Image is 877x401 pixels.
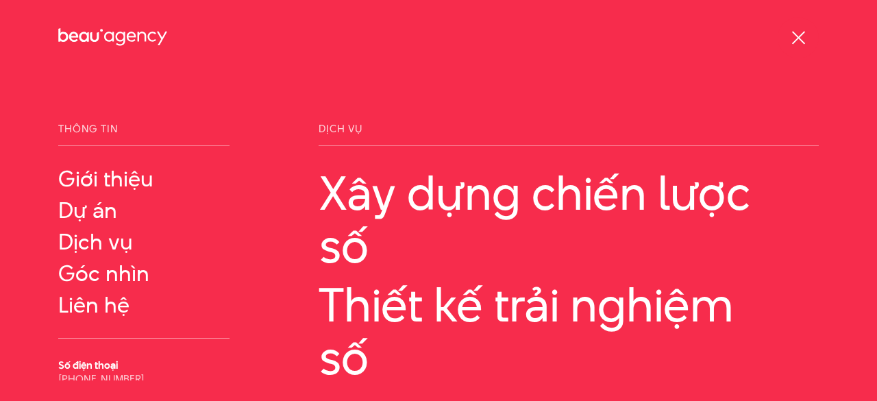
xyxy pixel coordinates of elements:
[58,198,230,223] a: Dự án
[58,358,118,372] b: Số điện thoại
[58,230,230,254] a: Dịch vụ
[319,167,819,272] a: Xây dựng chiến lược số
[58,123,230,146] span: Thông tin
[58,293,230,317] a: Liên hệ
[58,167,230,191] a: Giới thiệu
[319,278,819,384] a: Thiết kế trải nghiệm số
[58,372,145,386] a: [PHONE_NUMBER]
[58,261,230,286] a: Góc nhìn
[319,123,819,146] span: Dịch vụ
